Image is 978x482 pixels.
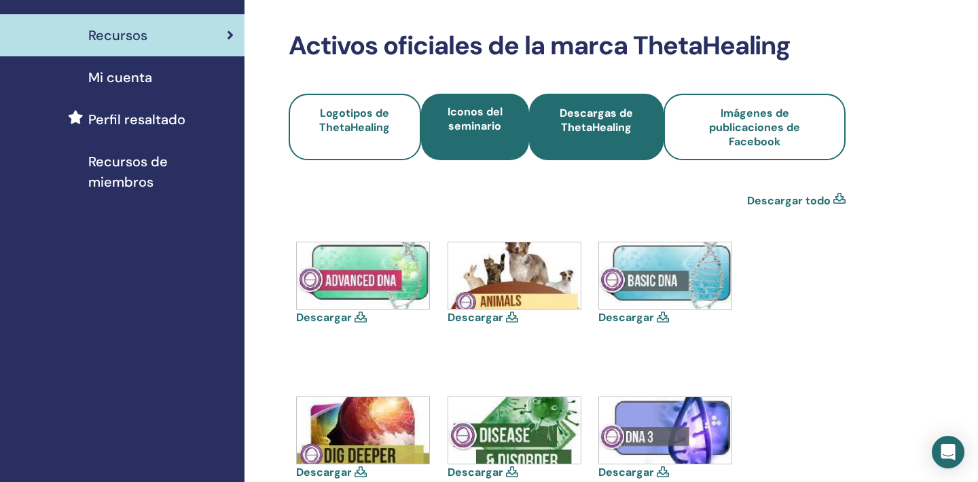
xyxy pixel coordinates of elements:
img: basic.jpg [599,242,731,309]
a: Imágenes de publicaciones de Facebook [664,94,846,160]
span: Recursos de miembros [88,151,234,192]
a: Descargas de ThetaHealing [529,94,664,160]
a: Descargar [296,465,352,479]
h2: Activos oficiales de la marca ThetaHealing [289,31,846,62]
span: Recursos [88,25,147,45]
span: Imágenes de publicaciones de Facebook [709,106,800,149]
img: animal.jpg [448,242,581,309]
a: Iconos del seminario [421,94,529,160]
a: Descargar [598,310,654,325]
a: Descargar [448,310,503,325]
div: Open Intercom Messenger [932,436,964,468]
span: Mi cuenta [88,67,152,88]
a: Descargar [296,310,352,325]
span: Iconos del seminario [448,105,503,133]
a: Descargar [448,465,503,479]
a: Descargar todo [747,193,831,209]
span: Logotipos de ThetaHealing [319,106,390,134]
img: advanced.jpg [297,242,429,309]
img: disease-and-disorder.jpg [448,397,581,464]
a: Logotipos de ThetaHealing [289,94,421,160]
span: Perfil resaltado [88,109,185,130]
span: Descargas de ThetaHealing [547,106,646,149]
a: Descargar [598,465,654,479]
img: dig-deeper.jpg [297,397,429,464]
img: dna-3.jpg [599,397,731,464]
